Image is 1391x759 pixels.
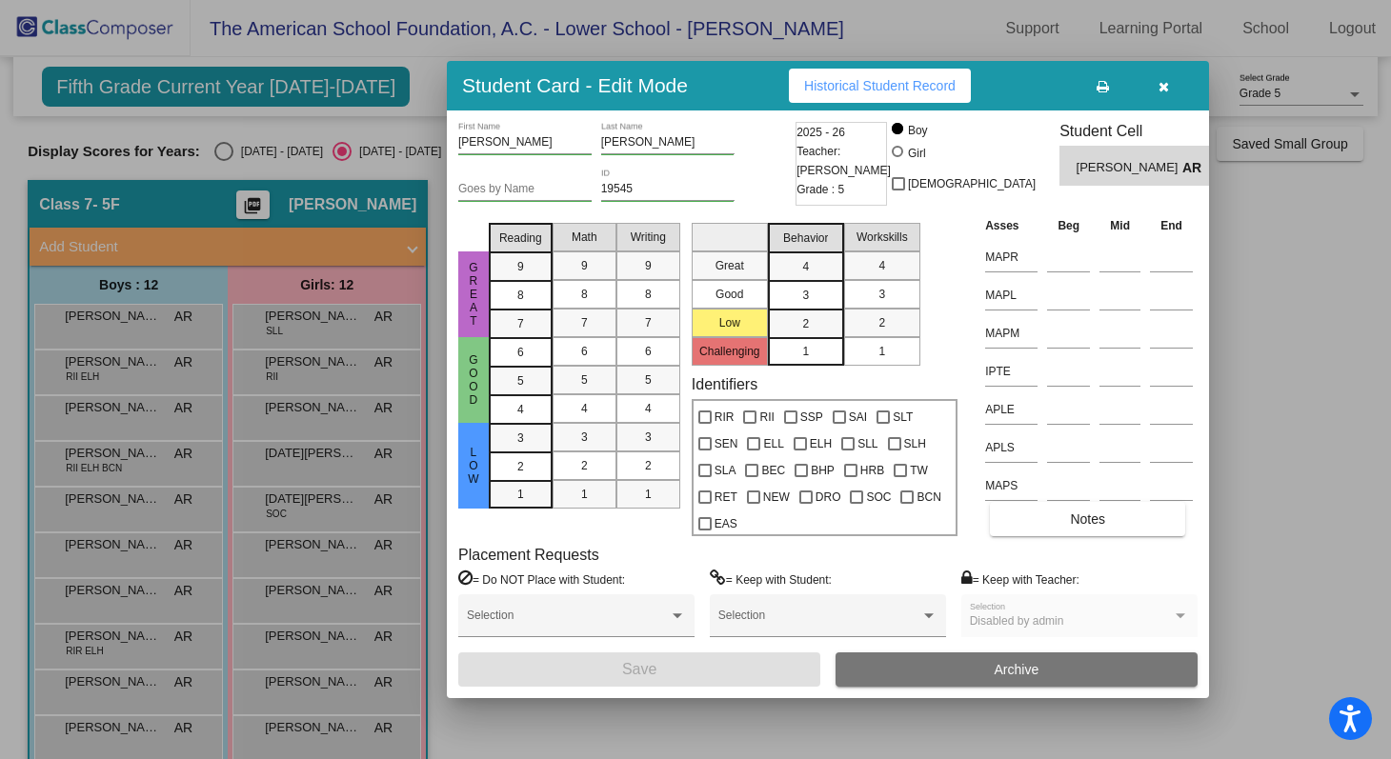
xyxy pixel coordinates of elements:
span: RIR [715,406,735,429]
input: assessment [985,357,1038,386]
span: Disabled by admin [970,614,1064,628]
span: 4 [802,258,809,275]
span: Writing [631,229,666,246]
span: 4 [878,257,885,274]
span: Save [622,661,656,677]
span: Historical Student Record [804,78,956,93]
div: Boy [907,122,928,139]
span: NEW [763,486,790,509]
th: Beg [1042,215,1095,236]
span: ELH [810,432,832,455]
span: Math [572,229,597,246]
span: 3 [581,429,588,446]
span: 3 [802,287,809,304]
span: EAS [715,512,737,535]
span: Low [465,446,482,486]
span: BCN [917,486,940,509]
span: 5 [581,371,588,389]
span: Archive [995,662,1039,677]
span: 2 [878,314,885,331]
button: Archive [836,652,1198,687]
span: Great [465,261,482,328]
span: Notes [1070,511,1105,527]
span: 2 [645,457,652,474]
span: 8 [645,286,652,303]
label: = Keep with Teacher: [961,569,1079,589]
th: Mid [1095,215,1145,236]
div: Girl [907,145,926,162]
span: 5 [645,371,652,389]
span: 6 [517,344,524,361]
span: Behavior [783,230,828,247]
span: SAI [849,406,867,429]
span: SLH [904,432,926,455]
label: = Do NOT Place with Student: [458,569,625,589]
input: assessment [985,243,1038,271]
span: HRB [860,459,884,482]
span: 7 [645,314,652,331]
span: Teacher: [PERSON_NAME] [796,142,891,180]
span: SSP [800,406,823,429]
span: SOC [866,486,891,509]
span: 6 [645,343,652,360]
span: 1 [878,343,885,360]
span: 4 [645,400,652,417]
span: 4 [517,401,524,418]
span: 9 [517,258,524,275]
span: 2 [517,458,524,475]
span: Reading [499,230,542,247]
span: 1 [581,486,588,503]
span: SEN [715,432,738,455]
span: DRO [816,486,841,509]
button: Historical Student Record [789,69,971,103]
span: AR [1182,158,1209,178]
span: SLA [715,459,736,482]
span: RII [759,406,774,429]
h3: Student Card - Edit Mode [462,73,688,97]
span: 2 [802,315,809,332]
span: 1 [802,343,809,360]
label: Identifiers [692,375,757,393]
span: 2025 - 26 [796,123,845,142]
input: assessment [985,471,1038,500]
span: 3 [517,429,524,447]
span: 2 [581,457,588,474]
span: [DEMOGRAPHIC_DATA] [908,172,1036,195]
button: Notes [990,502,1185,536]
input: assessment [985,395,1038,424]
th: Asses [980,215,1042,236]
span: 9 [645,257,652,274]
h3: Student Cell [1059,122,1225,140]
span: 3 [878,286,885,303]
input: assessment [985,281,1038,310]
input: assessment [985,433,1038,462]
span: SLT [893,406,913,429]
button: Save [458,652,820,687]
span: 1 [517,486,524,503]
span: 8 [581,286,588,303]
span: Grade : 5 [796,180,844,199]
span: ELL [763,432,783,455]
span: 3 [645,429,652,446]
span: 8 [517,287,524,304]
span: BHP [811,459,835,482]
span: 7 [581,314,588,331]
input: goes by name [458,183,592,196]
span: 6 [581,343,588,360]
span: 1 [645,486,652,503]
input: assessment [985,319,1038,348]
label: Placement Requests [458,546,599,564]
span: 4 [581,400,588,417]
input: Enter ID [601,183,735,196]
span: [PERSON_NAME] [1077,158,1182,178]
span: TW [910,459,928,482]
span: Good [465,353,482,407]
span: Workskills [857,229,908,246]
span: 5 [517,372,524,389]
span: BEC [761,459,785,482]
span: 7 [517,315,524,332]
span: RET [715,486,737,509]
span: SLL [857,432,877,455]
th: End [1145,215,1198,236]
span: 9 [581,257,588,274]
